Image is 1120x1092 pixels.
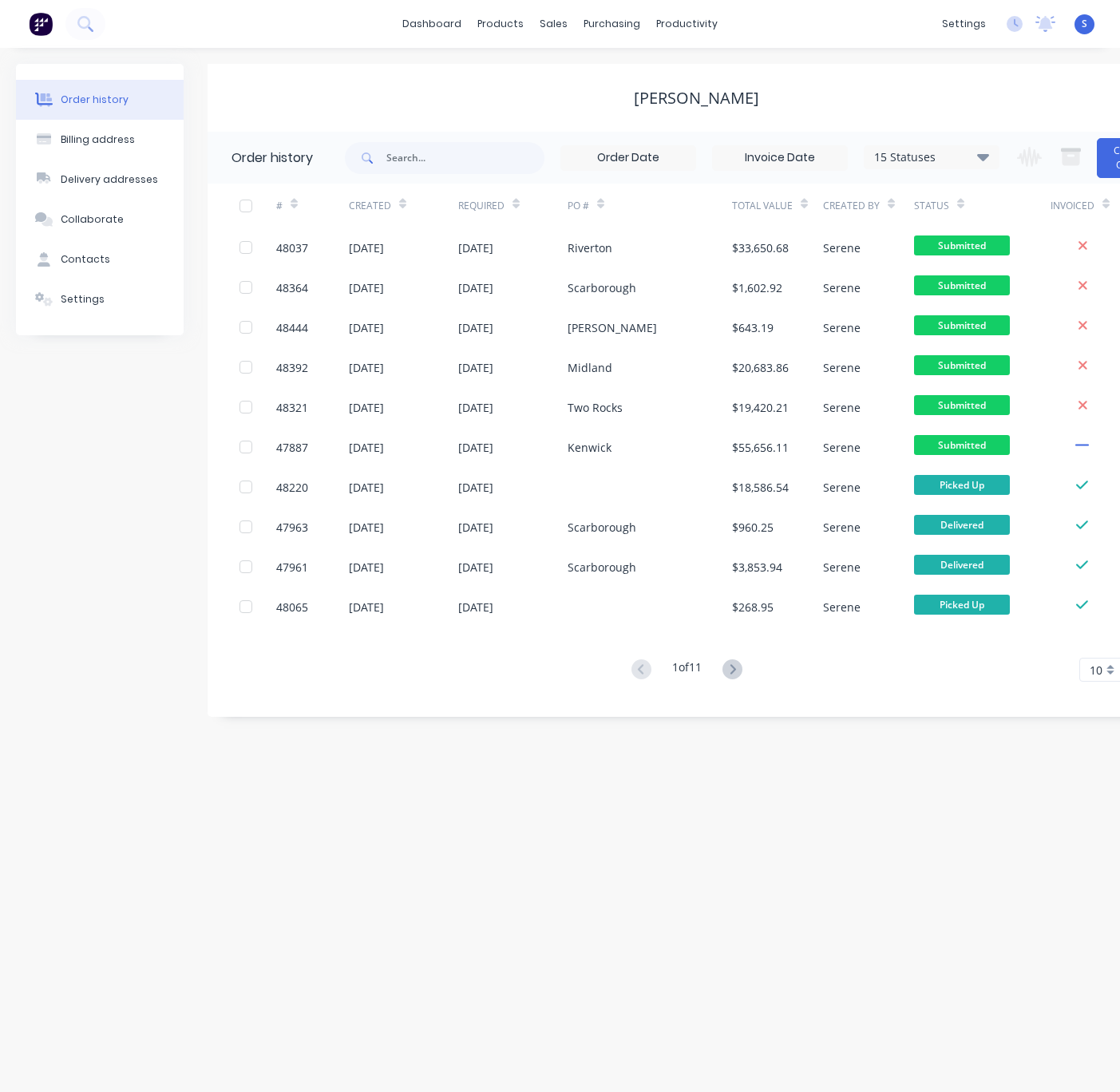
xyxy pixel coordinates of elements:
[823,399,861,416] div: Serene
[16,80,184,120] button: Order history
[914,475,1010,495] span: Picked Up
[914,199,949,213] div: Status
[349,199,391,213] div: Created
[276,239,308,256] div: 48037
[469,12,532,36] div: products
[276,359,308,376] div: 48392
[568,399,623,416] div: Two Rocks
[576,12,648,36] div: purchasing
[61,292,105,307] div: Settings
[732,559,782,576] div: $3,853.94
[458,519,493,536] div: [DATE]
[732,359,789,376] div: $20,683.86
[16,200,184,239] button: Collaborate
[732,184,823,227] div: Total Value
[16,160,184,200] button: Delivery addresses
[823,439,861,456] div: Serene
[349,359,384,376] div: [DATE]
[732,399,789,416] div: $19,420.21
[458,559,493,576] div: [DATE]
[61,133,135,147] div: Billing address
[394,12,469,36] a: dashboard
[349,279,384,296] div: [DATE]
[732,279,782,296] div: $1,602.92
[713,146,847,170] input: Invoice Date
[732,319,774,336] div: $643.19
[823,319,861,336] div: Serene
[732,239,789,256] div: $33,650.68
[61,172,158,187] div: Delivery addresses
[276,559,308,576] div: 47961
[386,142,544,174] input: Search...
[349,239,384,256] div: [DATE]
[276,399,308,416] div: 48321
[458,199,505,213] div: Required
[458,479,493,496] div: [DATE]
[914,435,1010,455] span: Submitted
[458,399,493,416] div: [DATE]
[568,239,612,256] div: Riverton
[914,315,1010,335] span: Submitted
[823,559,861,576] div: Serene
[276,279,308,296] div: 48364
[349,599,384,615] div: [DATE]
[276,479,308,496] div: 48220
[349,559,384,576] div: [DATE]
[349,519,384,536] div: [DATE]
[914,515,1010,535] span: Delivered
[914,595,1010,615] span: Picked Up
[732,199,793,213] div: Total Value
[823,279,861,296] div: Serene
[16,239,184,279] button: Contacts
[1082,17,1087,31] span: S
[823,199,880,213] div: Created By
[914,395,1010,415] span: Submitted
[561,146,695,170] input: Order Date
[458,184,568,227] div: Required
[458,599,493,615] div: [DATE]
[349,319,384,336] div: [DATE]
[914,275,1010,295] span: Submitted
[276,199,283,213] div: #
[823,239,861,256] div: Serene
[568,279,636,296] div: Scarborough
[276,599,308,615] div: 48065
[823,599,861,615] div: Serene
[568,319,657,336] div: [PERSON_NAME]
[532,12,576,36] div: sales
[934,12,994,36] div: settings
[16,279,184,319] button: Settings
[16,120,184,160] button: Billing address
[823,519,861,536] div: Serene
[914,555,1010,575] span: Delivered
[349,439,384,456] div: [DATE]
[232,148,313,168] div: Order history
[1090,662,1102,679] span: 10
[568,559,636,576] div: Scarborough
[568,199,589,213] div: PO #
[823,184,914,227] div: Created By
[568,184,732,227] div: PO #
[458,439,493,456] div: [DATE]
[61,212,124,227] div: Collaborate
[823,479,861,496] div: Serene
[458,239,493,256] div: [DATE]
[61,252,110,267] div: Contacts
[732,479,789,496] div: $18,586.54
[732,599,774,615] div: $268.95
[672,659,702,682] div: 1 of 11
[276,439,308,456] div: 47887
[865,148,999,166] div: 15 Statuses
[648,12,726,36] div: productivity
[349,399,384,416] div: [DATE]
[914,184,1051,227] div: Status
[458,279,493,296] div: [DATE]
[823,359,861,376] div: Serene
[732,519,774,536] div: $960.25
[349,184,458,227] div: Created
[568,359,612,376] div: Midland
[276,519,308,536] div: 47963
[29,12,53,36] img: Factory
[914,235,1010,255] span: Submitted
[732,439,789,456] div: $55,656.11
